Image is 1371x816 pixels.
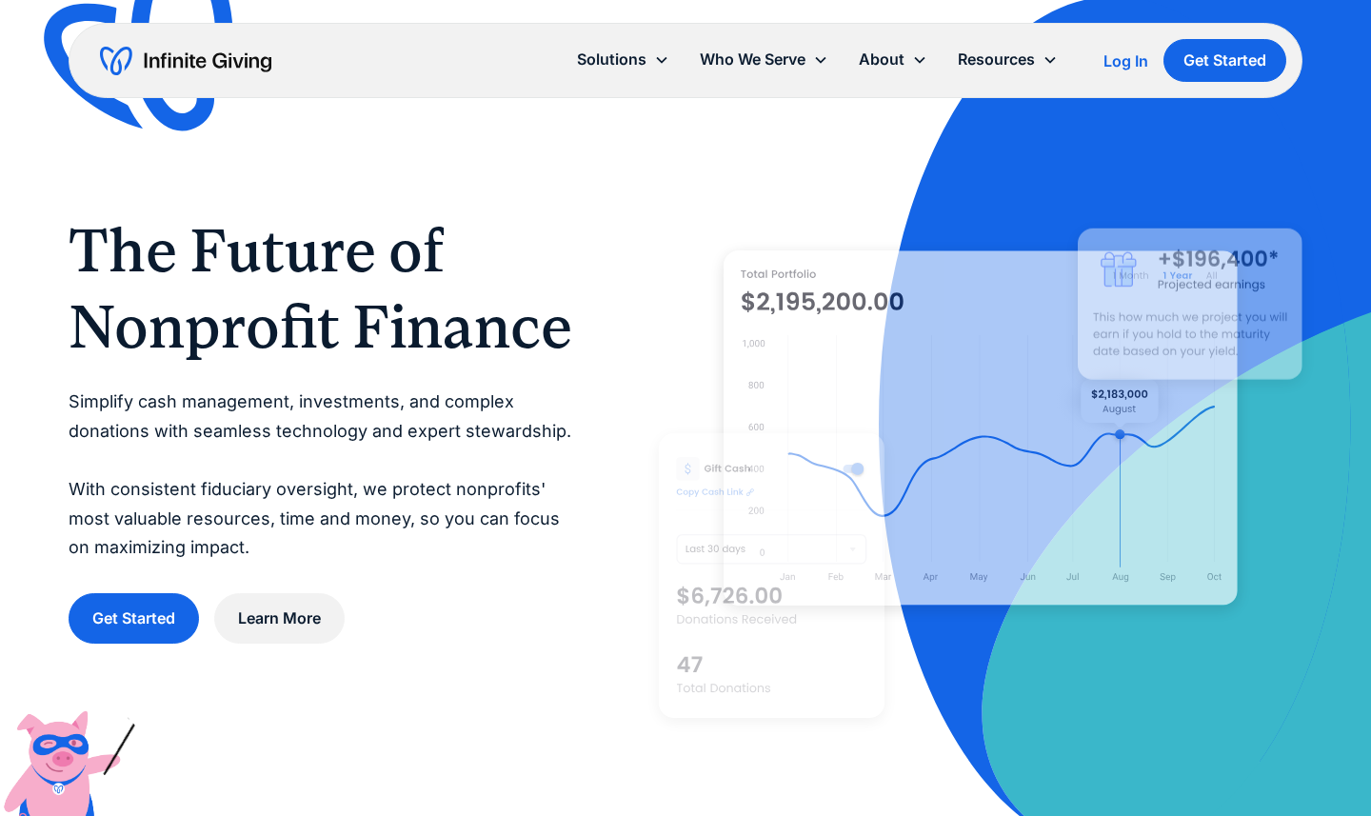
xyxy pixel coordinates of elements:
[724,250,1238,606] img: nonprofit donation platform
[1103,50,1148,72] a: Log In
[577,47,646,72] div: Solutions
[69,212,583,365] h1: The Future of Nonprofit Finance
[958,47,1035,72] div: Resources
[562,39,685,80] div: Solutions
[1103,53,1148,69] div: Log In
[100,46,271,76] a: home
[214,593,345,644] a: Learn More
[69,593,199,644] a: Get Started
[844,39,943,80] div: About
[700,47,805,72] div: Who We Serve
[943,39,1073,80] div: Resources
[859,47,904,72] div: About
[69,388,583,563] p: Simplify cash management, investments, and complex donations with seamless technology and expert ...
[685,39,844,80] div: Who We Serve
[1163,39,1286,82] a: Get Started
[659,433,884,718] img: donation software for nonprofits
